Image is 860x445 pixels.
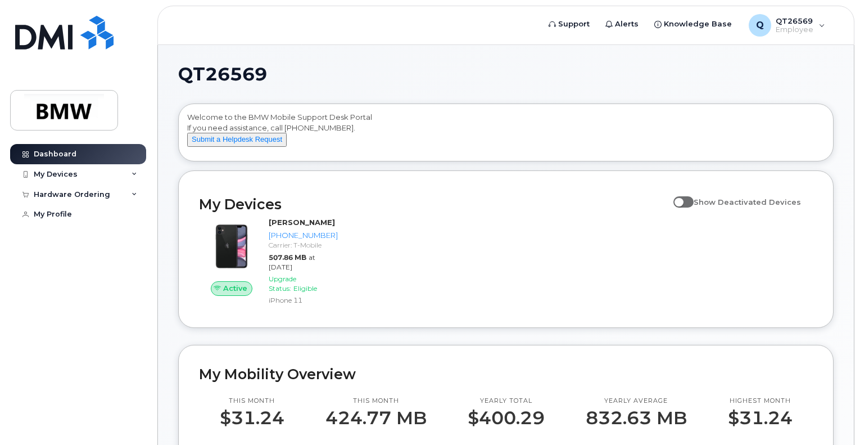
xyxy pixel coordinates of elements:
p: This month [220,397,284,406]
img: iPhone_11.jpg [208,223,255,270]
input: Show Deactivated Devices [673,191,682,200]
h2: My Mobility Overview [199,366,813,383]
a: Active[PERSON_NAME][PHONE_NUMBER]Carrier: T-Mobile507.86 MBat [DATE]Upgrade Status:EligibleiPhone 11 [199,217,342,307]
span: Active [223,283,247,294]
p: 832.63 MB [586,408,687,428]
div: [PHONE_NUMBER] [269,230,338,241]
div: Carrier: T-Mobile [269,240,338,250]
p: $400.29 [468,408,545,428]
span: Upgrade Status: [269,275,296,293]
p: $31.24 [220,408,284,428]
a: Submit a Helpdesk Request [187,134,287,143]
p: This month [325,397,427,406]
p: Yearly total [468,397,545,406]
span: Show Deactivated Devices [694,197,801,206]
strong: [PERSON_NAME] [269,218,335,227]
button: Submit a Helpdesk Request [187,133,287,147]
span: QT26569 [178,66,267,83]
p: Highest month [728,397,793,406]
span: 507.86 MB [269,253,306,262]
div: iPhone 11 [269,295,338,305]
h2: My Devices [199,196,668,213]
span: Eligible [293,284,317,293]
p: 424.77 MB [325,408,427,428]
p: $31.24 [728,408,793,428]
div: Welcome to the BMW Mobile Support Desk Portal If you need assistance, call [PHONE_NUMBER]. [187,112,825,157]
span: at [DATE] [269,253,315,271]
p: Yearly average [586,397,687,406]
